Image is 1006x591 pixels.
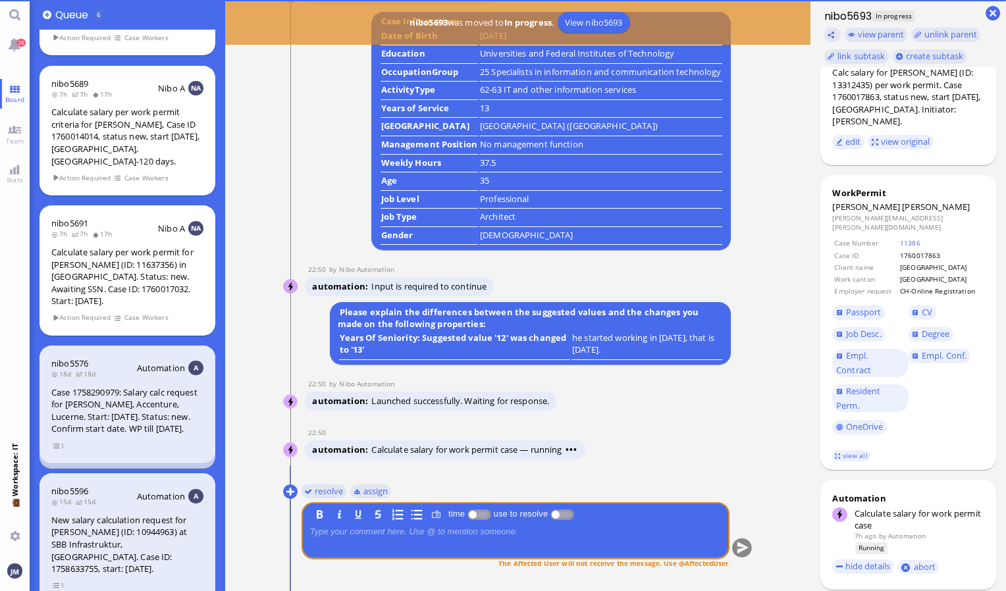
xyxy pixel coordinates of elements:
[3,175,26,184] span: Stats
[97,10,101,19] span: 6
[832,384,908,413] a: Resident Perm.
[51,246,203,307] div: Calculate salary per work permit for [PERSON_NAME] (ID: 11637356) in [GEOGRAPHIC_DATA]. Status: n...
[480,84,636,95] runbook-parameter-view: 62-63 IT and other information services
[899,286,983,296] td: CH-Online Registration
[339,265,394,274] span: automation@nibo.ai
[371,280,487,292] span: Input is required to continue
[124,172,169,184] span: Case Workers
[824,28,841,42] button: Copy ticket nibo5693 link to clipboard
[836,349,871,376] span: Empl. Contract
[7,563,22,578] img: You
[188,221,203,236] img: NA
[51,357,88,369] span: nibo5576
[855,531,877,540] span: 7h ago
[371,444,577,455] span: Calculate salary for work permit case — running
[51,497,76,506] span: 15d
[51,78,88,90] a: nibo5689
[51,485,88,497] a: nibo5596
[381,101,478,118] td: Years of Service
[480,174,489,186] runbook-parameter-view: 35
[909,305,936,320] a: CV
[899,250,983,261] td: 1760017863
[893,49,967,64] button: create subtask
[381,138,478,155] td: Management Position
[832,349,908,377] a: Empl. Contract
[381,47,478,64] td: Education
[329,379,340,388] span: by
[855,542,887,553] span: Running
[558,12,630,33] a: View nibo5693
[480,157,496,168] runbook-parameter-view: 37.5
[352,507,366,521] button: U
[72,229,92,238] span: 7h
[550,509,574,519] p-inputswitch: use to resolve
[158,82,185,94] span: Nibo A
[410,16,448,28] b: nibo5693
[504,16,552,28] b: In progress
[51,90,72,99] span: 7h
[339,331,571,360] td: Years Of Seniority: Suggested value '12' was changed to '13'
[845,28,908,42] button: view parent
[2,95,28,104] span: Board
[52,172,111,184] span: Action Required
[381,174,478,191] td: Age
[51,217,88,229] a: nibo5691
[51,386,203,435] div: Case 1758290979: Salary calc request for [PERSON_NAME], Accenture, Lucerne. Start: [DATE]. Status...
[911,28,981,42] button: unlink parent
[868,135,934,149] button: view original
[381,210,478,227] td: Job Type
[480,211,516,222] runbook-parameter-view: Architect
[51,106,203,167] div: Calculate salary per work permit criteria for [PERSON_NAME], Case ID 1760014014, status new, star...
[480,47,674,59] runbook-parameter-view: Universities and Federal Institutes of Technology
[308,265,329,274] span: 22:50
[820,9,872,24] h1: nibo5693
[872,11,914,22] span: In progress
[381,65,478,82] td: OccupationGroup
[371,507,385,521] button: S
[137,362,185,374] span: Automation
[897,560,939,574] button: abort
[834,262,898,272] td: Client name
[302,484,347,498] button: resolve
[922,349,966,361] span: Empl. Conf.
[834,250,898,261] td: Case ID
[312,395,371,407] span: automation
[338,304,699,332] b: Please explain the differences between the suggested values and the changes you made on the follo...
[846,328,882,340] span: Job Desc.
[76,497,100,506] span: 15d
[855,507,984,531] div: Calculate salary for work permit case
[308,428,329,437] span: 22:50
[900,238,920,247] a: 11386
[381,83,478,100] td: ActivityType
[832,201,900,213] span: [PERSON_NAME]
[76,369,100,378] span: 18d
[832,559,894,574] button: hide details
[832,327,885,342] a: Job Desc.
[899,274,983,284] td: [GEOGRAPHIC_DATA]
[480,120,658,132] runbook-parameter-view: [GEOGRAPHIC_DATA] ([GEOGRAPHIC_DATA])
[371,395,549,407] span: Launched successfully. Waiting for response.
[836,385,881,411] span: Resident Perm.
[92,90,117,99] span: 17h
[350,484,392,498] button: assign
[381,119,478,136] td: [GEOGRAPHIC_DATA]
[902,201,970,213] span: [PERSON_NAME]
[922,306,932,318] span: CV
[832,450,870,461] a: view all
[922,328,950,340] span: Degree
[572,332,714,355] runbook-parameter-view: he started working in [DATE], that is [DATE].
[51,229,72,238] span: 7h
[832,66,984,128] div: Calc salary for [PERSON_NAME] (ID: 13312435) per work permit. Case 1760017863, status new, start ...
[566,444,569,455] span: •
[467,509,491,519] p-inputswitch: Log time spent
[3,136,28,145] span: Team
[188,361,203,375] img: Aut
[72,90,92,99] span: 7h
[381,228,478,245] td: Gender
[188,81,203,95] img: NA
[92,229,117,238] span: 17h
[339,379,394,388] span: automation@nibo.ai
[834,238,898,248] td: Case Number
